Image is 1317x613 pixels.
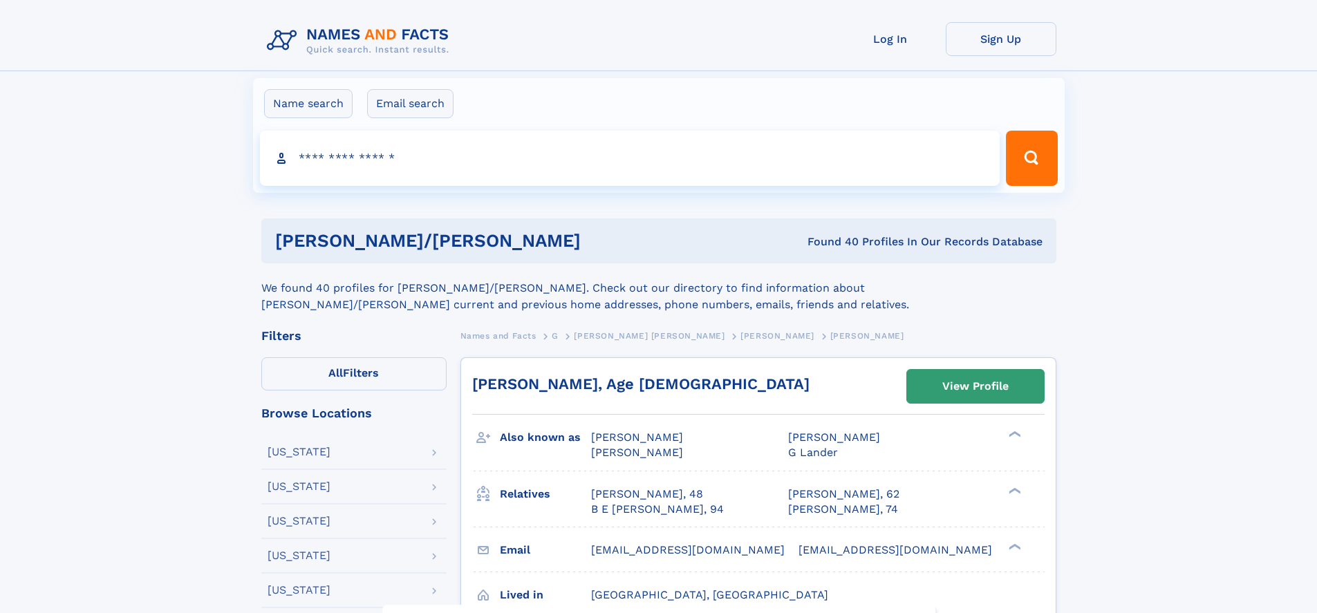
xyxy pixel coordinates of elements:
[694,234,1043,249] div: Found 40 Profiles In Our Records Database
[591,446,683,459] span: [PERSON_NAME]
[740,327,814,344] a: [PERSON_NAME]
[788,502,898,517] a: [PERSON_NAME], 74
[261,22,460,59] img: Logo Names and Facts
[1006,131,1057,186] button: Search Button
[460,327,536,344] a: Names and Facts
[788,487,899,502] a: [PERSON_NAME], 62
[835,22,946,56] a: Log In
[275,232,694,249] h1: [PERSON_NAME]/[PERSON_NAME]
[268,516,330,527] div: [US_STATE]
[591,502,724,517] a: B E [PERSON_NAME], 94
[788,431,880,444] span: [PERSON_NAME]
[574,327,725,344] a: [PERSON_NAME] [PERSON_NAME]
[798,543,992,556] span: [EMAIL_ADDRESS][DOMAIN_NAME]
[367,89,454,118] label: Email search
[552,331,559,341] span: G
[268,585,330,596] div: [US_STATE]
[472,375,810,393] a: [PERSON_NAME], Age [DEMOGRAPHIC_DATA]
[942,370,1009,402] div: View Profile
[1005,430,1022,439] div: ❯
[261,263,1056,313] div: We found 40 profiles for [PERSON_NAME]/[PERSON_NAME]. Check out our directory to find information...
[500,538,591,562] h3: Email
[268,446,330,458] div: [US_STATE]
[500,482,591,506] h3: Relatives
[268,550,330,561] div: [US_STATE]
[591,431,683,444] span: [PERSON_NAME]
[907,370,1044,403] a: View Profile
[328,366,343,379] span: All
[591,543,785,556] span: [EMAIL_ADDRESS][DOMAIN_NAME]
[552,327,559,344] a: G
[261,330,447,342] div: Filters
[591,487,703,502] a: [PERSON_NAME], 48
[261,357,447,390] label: Filters
[260,131,1000,186] input: search input
[500,583,591,607] h3: Lived in
[740,331,814,341] span: [PERSON_NAME]
[1005,542,1022,551] div: ❯
[574,331,725,341] span: [PERSON_NAME] [PERSON_NAME]
[500,426,591,449] h3: Also known as
[788,446,838,459] span: G Lander
[1005,486,1022,495] div: ❯
[268,481,330,492] div: [US_STATE]
[830,331,904,341] span: [PERSON_NAME]
[261,407,447,419] div: Browse Locations
[591,588,828,601] span: [GEOGRAPHIC_DATA], [GEOGRAPHIC_DATA]
[264,89,353,118] label: Name search
[946,22,1056,56] a: Sign Up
